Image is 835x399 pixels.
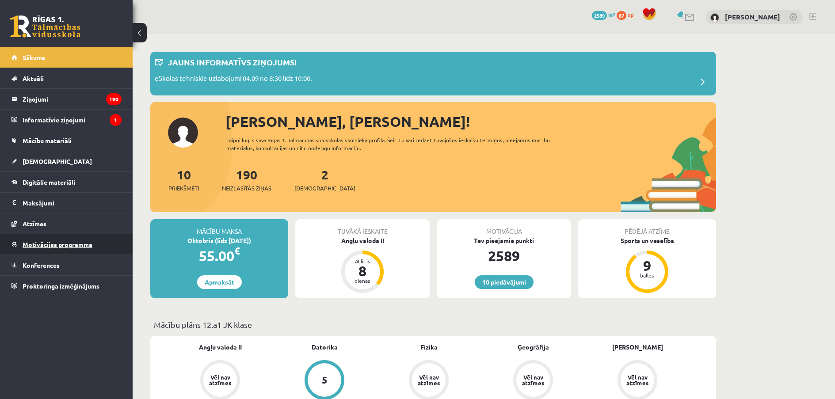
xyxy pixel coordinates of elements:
[634,273,660,278] div: balles
[23,74,44,82] span: Aktuāli
[349,264,376,278] div: 8
[23,137,72,144] span: Mācību materiāli
[608,11,615,18] span: mP
[295,219,430,236] div: Tuvākā ieskaite
[11,110,122,130] a: Informatīvie ziņojumi1
[578,236,716,245] div: Sports un veselība
[23,89,122,109] legend: Ziņojumi
[294,167,355,193] a: 2[DEMOGRAPHIC_DATA]
[617,11,638,18] a: 87 xp
[23,282,99,290] span: Proktoringa izmēģinājums
[222,167,271,193] a: 190Neizlasītās ziņas
[199,342,242,352] a: Angļu valoda II
[11,172,122,192] a: Digitālie materiāli
[518,342,549,352] a: Ģeogrāfija
[11,151,122,171] a: [DEMOGRAPHIC_DATA]
[11,234,122,255] a: Motivācijas programma
[208,374,233,386] div: Vēl nav atzīmes
[106,93,122,105] i: 190
[437,219,571,236] div: Motivācija
[349,258,376,264] div: Atlicis
[592,11,607,20] span: 2589
[612,342,663,352] a: [PERSON_NAME]
[625,374,650,386] div: Vēl nav atzīmes
[294,184,355,193] span: [DEMOGRAPHIC_DATA]
[295,236,430,245] div: Angļu valoda II
[634,258,660,273] div: 9
[225,111,716,132] div: [PERSON_NAME], [PERSON_NAME]!
[197,275,242,289] a: Apmaksāt
[234,244,240,257] span: €
[11,89,122,109] a: Ziņojumi190
[521,374,545,386] div: Vēl nav atzīmes
[11,68,122,88] a: Aktuāli
[155,56,712,91] a: Jauns informatīvs ziņojums! eSkolas tehniskie uzlabojumi 04.09 no 8:30 līdz 10:00.
[222,184,271,193] span: Neizlasītās ziņas
[150,219,288,236] div: Mācību maksa
[155,73,312,86] p: eSkolas tehniskie uzlabojumi 04.09 no 8:30 līdz 10:00.
[725,12,780,21] a: [PERSON_NAME]
[11,276,122,296] a: Proktoringa izmēģinājums
[23,220,46,228] span: Atzīmes
[168,56,297,68] p: Jauns informatīvs ziņojums!
[322,375,328,385] div: 5
[416,374,441,386] div: Vēl nav atzīmes
[168,184,199,193] span: Priekšmeti
[23,193,122,213] legend: Maksājumi
[475,275,534,289] a: 10 piedāvājumi
[312,342,338,352] a: Datorika
[11,213,122,234] a: Atzīmes
[617,11,626,20] span: 87
[110,114,122,126] i: 1
[150,236,288,245] div: Oktobris (līdz [DATE])
[226,136,566,152] div: Laipni lūgts savā Rīgas 1. Tālmācības vidusskolas skolnieka profilā. Šeit Tu vari redzēt tuvojošo...
[11,130,122,151] a: Mācību materiāli
[349,278,376,283] div: dienas
[592,11,615,18] a: 2589 mP
[23,261,60,269] span: Konferences
[23,157,92,165] span: [DEMOGRAPHIC_DATA]
[168,167,199,193] a: 10Priekšmeti
[11,255,122,275] a: Konferences
[23,53,45,61] span: Sākums
[578,219,716,236] div: Pēdējā atzīme
[23,240,92,248] span: Motivācijas programma
[23,178,75,186] span: Digitālie materiāli
[437,236,571,245] div: Tev pieejamie punkti
[578,236,716,294] a: Sports un veselība 9 balles
[295,236,430,294] a: Angļu valoda II Atlicis 8 dienas
[710,13,719,22] img: Mārcis Elmārs Ašmanis
[150,245,288,266] div: 55.00
[628,11,633,18] span: xp
[154,319,713,331] p: Mācību plāns 12.a1 JK klase
[23,110,122,130] legend: Informatīvie ziņojumi
[11,193,122,213] a: Maksājumi
[10,15,80,38] a: Rīgas 1. Tālmācības vidusskola
[11,47,122,68] a: Sākums
[437,245,571,266] div: 2589
[420,342,438,352] a: Fizika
